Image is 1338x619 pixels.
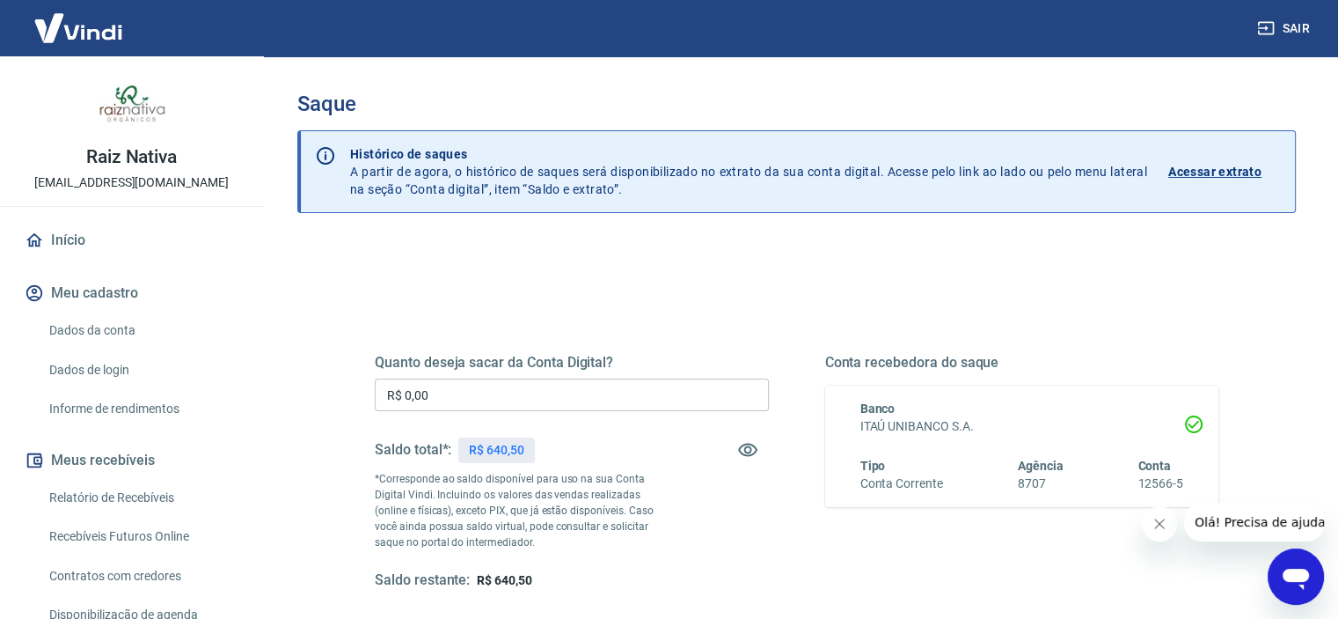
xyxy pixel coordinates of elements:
[42,480,242,516] a: Relatório de Recebíveis
[1168,145,1281,198] a: Acessar extrato
[1137,459,1171,473] span: Conta
[860,417,1184,436] h6: ITAÚ UNIBANCO S.A.
[21,441,242,480] button: Meus recebíveis
[86,148,177,166] p: Raiz Nativa
[477,573,532,587] span: R$ 640,50
[1268,549,1324,605] iframe: Botão para abrir a janela de mensagens
[860,475,943,493] h6: Conta Corrente
[42,313,242,349] a: Dados da conta
[1168,163,1261,181] p: Acessar extrato
[297,92,1296,116] h3: Saque
[375,571,470,590] h5: Saldo restante:
[1142,506,1177,542] iframe: Fechar mensagem
[1137,475,1183,493] h6: 12566-5
[42,352,242,388] a: Dados de login
[11,12,148,26] span: Olá! Precisa de ajuda?
[350,145,1147,163] p: Histórico de saques
[860,459,886,473] span: Tipo
[42,391,242,427] a: Informe de rendimentos
[1184,503,1324,542] iframe: Mensagem da empresa
[375,441,451,459] h5: Saldo total*:
[21,274,242,313] button: Meu cadastro
[1018,459,1064,473] span: Agência
[860,402,896,416] span: Banco
[1254,12,1317,45] button: Sair
[375,354,769,372] h5: Quanto deseja sacar da Conta Digital?
[21,1,135,55] img: Vindi
[375,471,670,550] p: *Corresponde ao saldo disponível para uso na sua Conta Digital Vindi. Incluindo os valores das ve...
[97,70,167,141] img: e8b8ed4b-e116-4130-a95d-aa8d545129c6.jpeg
[350,145,1147,198] p: A partir de agora, o histórico de saques será disponibilizado no extrato da sua conta digital. Ac...
[34,173,229,192] p: [EMAIL_ADDRESS][DOMAIN_NAME]
[21,221,242,260] a: Início
[42,558,242,594] a: Contratos com credores
[42,519,242,555] a: Recebíveis Futuros Online
[825,354,1219,372] h5: Conta recebedora do saque
[1018,475,1064,493] h6: 8707
[469,441,524,460] p: R$ 640,50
